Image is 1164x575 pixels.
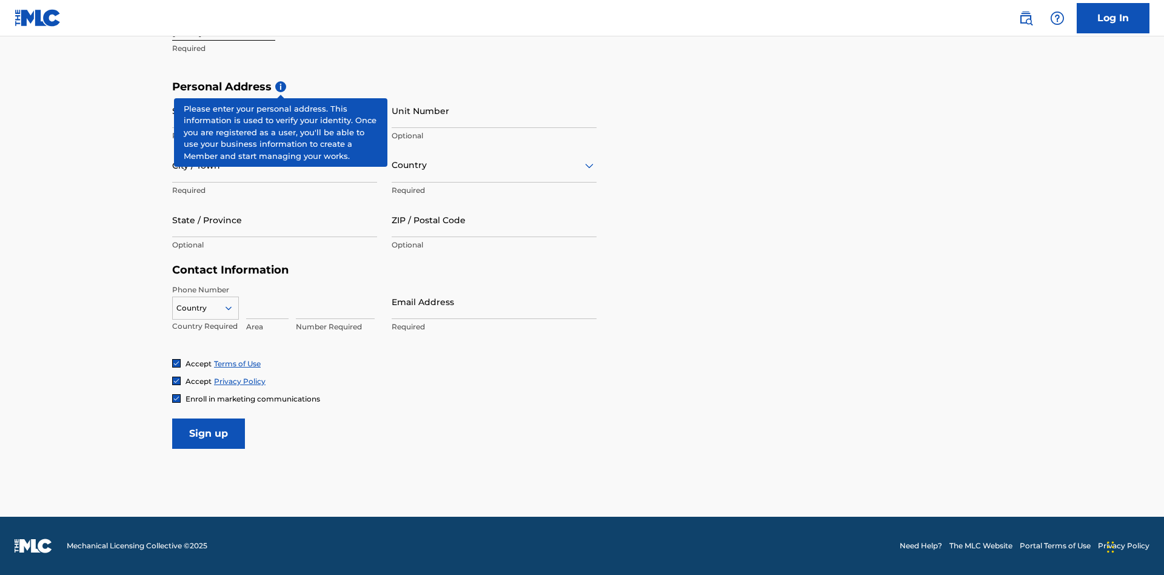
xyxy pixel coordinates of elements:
[246,321,289,332] p: Area
[1014,6,1038,30] a: Public Search
[392,240,597,251] p: Optional
[214,359,261,368] a: Terms of Use
[1018,11,1033,25] img: search
[172,240,377,251] p: Optional
[172,130,377,141] p: Required
[186,394,320,403] span: Enroll in marketing communications
[214,377,266,386] a: Privacy Policy
[900,540,942,551] a: Need Help?
[172,185,377,196] p: Required
[172,263,597,277] h5: Contact Information
[1050,11,1065,25] img: help
[173,395,180,402] img: checkbox
[172,43,377,54] p: Required
[172,80,992,94] h5: Personal Address
[186,377,212,386] span: Accept
[296,321,375,332] p: Number Required
[172,321,239,332] p: Country Required
[67,540,207,551] span: Mechanical Licensing Collective © 2025
[1045,6,1069,30] div: Help
[392,130,597,141] p: Optional
[173,360,180,367] img: checkbox
[1103,517,1164,575] iframe: Chat Widget
[392,185,597,196] p: Required
[15,539,52,553] img: logo
[173,377,180,385] img: checkbox
[15,9,61,27] img: MLC Logo
[275,81,286,92] span: i
[392,321,597,332] p: Required
[1020,540,1091,551] a: Portal Terms of Use
[1098,540,1149,551] a: Privacy Policy
[186,359,212,368] span: Accept
[172,419,245,449] input: Sign up
[1107,529,1114,565] div: Drag
[949,540,1012,551] a: The MLC Website
[1077,3,1149,33] a: Log In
